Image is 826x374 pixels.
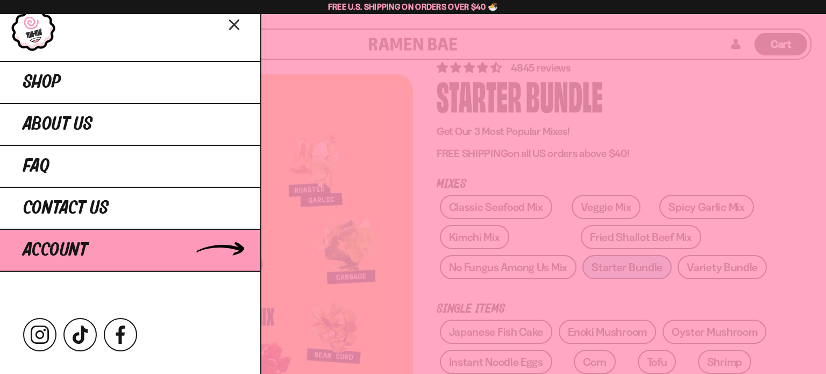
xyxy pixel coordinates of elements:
[328,2,499,12] span: Free U.S. Shipping on Orders over $40 🍜
[23,73,61,92] span: Shop
[23,157,49,176] span: FAQ
[225,15,244,33] button: Close menu
[23,241,88,260] span: Account
[23,115,92,134] span: About Us
[23,199,109,218] span: Contact Us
